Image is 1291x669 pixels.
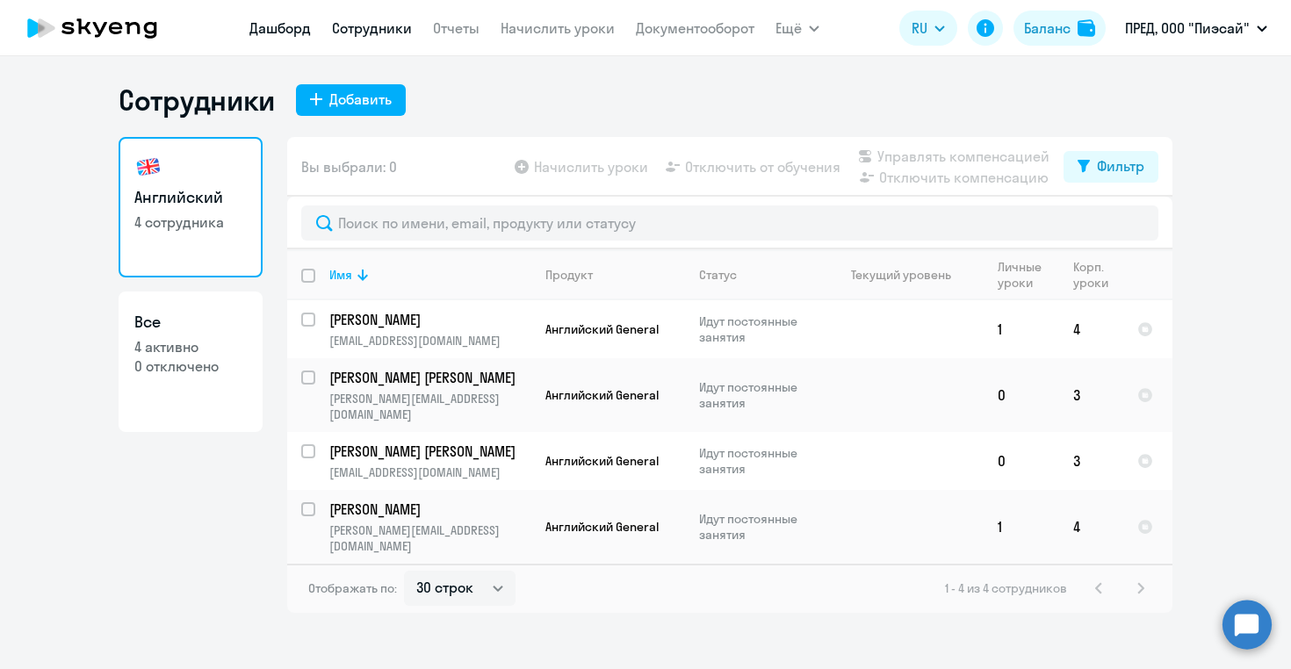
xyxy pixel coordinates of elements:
[308,580,397,596] span: Отображать по:
[699,267,819,283] div: Статус
[119,291,263,432] a: Все4 активно0 отключено
[134,311,247,334] h3: Все
[119,137,263,277] a: Английский4 сотрудника
[1097,155,1144,176] div: Фильтр
[1078,19,1095,37] img: balance
[329,333,530,349] p: [EMAIL_ADDRESS][DOMAIN_NAME]
[501,19,615,37] a: Начислить уроки
[329,310,528,329] p: [PERSON_NAME]
[545,267,684,283] div: Продукт
[329,310,530,329] a: [PERSON_NAME]
[134,153,162,181] img: english
[984,432,1059,490] td: 0
[1059,490,1123,564] td: 4
[775,11,819,46] button: Ещё
[329,267,530,283] div: Имя
[134,337,247,356] p: 4 активно
[984,490,1059,564] td: 1
[329,391,530,422] p: [PERSON_NAME][EMAIL_ADDRESS][DOMAIN_NAME]
[834,267,983,283] div: Текущий уровень
[329,522,530,554] p: [PERSON_NAME][EMAIL_ADDRESS][DOMAIN_NAME]
[249,19,311,37] a: Дашборд
[329,368,530,387] a: [PERSON_NAME] [PERSON_NAME]
[699,267,737,283] div: Статус
[545,267,593,283] div: Продукт
[329,464,530,480] p: [EMAIL_ADDRESS][DOMAIN_NAME]
[329,368,528,387] p: [PERSON_NAME] [PERSON_NAME]
[984,300,1059,358] td: 1
[329,500,530,519] a: [PERSON_NAME]
[1073,259,1111,291] div: Корп. уроки
[545,321,659,337] span: Английский General
[329,267,352,283] div: Имя
[296,84,406,116] button: Добавить
[775,18,802,39] span: Ещё
[699,313,819,345] p: Идут постоянные занятия
[699,511,819,543] p: Идут постоянные занятия
[851,267,951,283] div: Текущий уровень
[912,18,927,39] span: RU
[1024,18,1071,39] div: Баланс
[134,356,247,376] p: 0 отключено
[998,259,1047,291] div: Личные уроки
[1064,151,1158,183] button: Фильтр
[636,19,754,37] a: Документооборот
[329,442,528,461] p: [PERSON_NAME] [PERSON_NAME]
[1013,11,1106,46] button: Балансbalance
[1059,432,1123,490] td: 3
[433,19,480,37] a: Отчеты
[301,205,1158,241] input: Поиск по имени, email, продукту или статусу
[699,445,819,477] p: Идут постоянные занятия
[1116,7,1276,49] button: ПРЕД, ООО "Пиэсай"
[1125,18,1250,39] p: ПРЕД, ООО "Пиэсай"
[301,156,397,177] span: Вы выбрали: 0
[984,358,1059,432] td: 0
[998,259,1058,291] div: Личные уроки
[329,442,530,461] a: [PERSON_NAME] [PERSON_NAME]
[545,519,659,535] span: Английский General
[699,379,819,411] p: Идут постоянные занятия
[1073,259,1122,291] div: Корп. уроки
[329,89,392,110] div: Добавить
[332,19,412,37] a: Сотрудники
[545,453,659,469] span: Английский General
[1059,358,1123,432] td: 3
[119,83,275,118] h1: Сотрудники
[945,580,1067,596] span: 1 - 4 из 4 сотрудников
[1059,300,1123,358] td: 4
[329,500,528,519] p: [PERSON_NAME]
[134,186,247,209] h3: Английский
[899,11,957,46] button: RU
[134,212,247,232] p: 4 сотрудника
[545,387,659,403] span: Английский General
